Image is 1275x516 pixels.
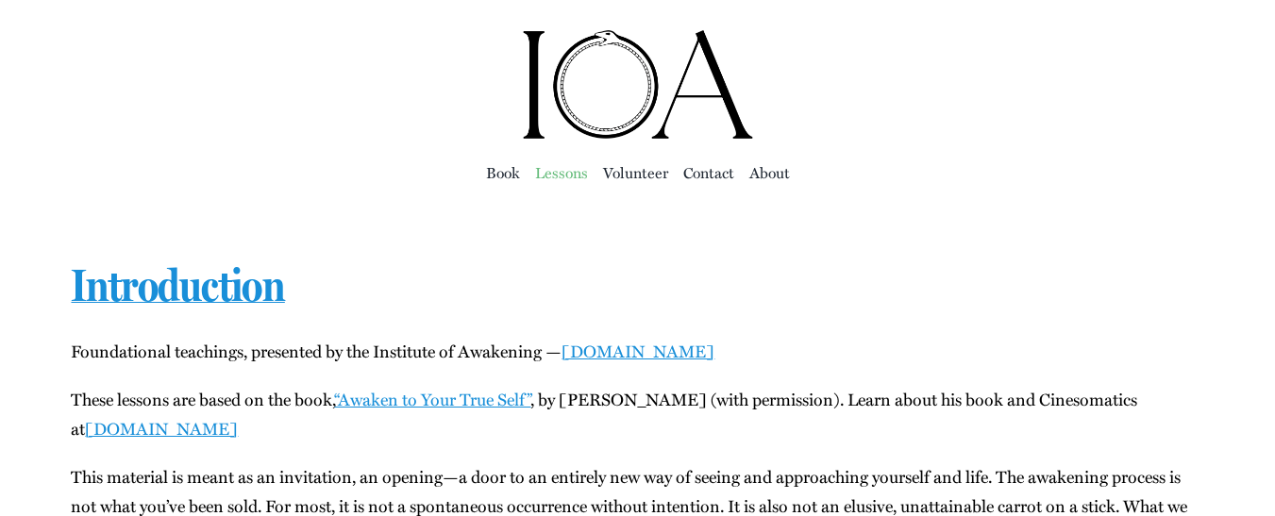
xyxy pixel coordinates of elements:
a: “Awak­en to Your True Self” [334,387,530,411]
a: [DOMAIN_NAME] [85,416,238,441]
a: About [749,159,790,186]
a: ioa-logo [520,25,756,49]
a: Vol­un­teer [603,159,668,186]
a: Lessons [535,159,588,186]
a: Book [486,159,520,186]
a: Introduction [71,258,284,311]
a: Con­tact [683,159,734,186]
a: [DOMAIN_NAME] [562,339,714,363]
img: Institute of Awakening [520,28,756,141]
p: These lessons are based on the book, , by [PERSON_NAME] (with per­mis­sion). Learn about his book... [71,385,1203,443]
nav: Main [71,141,1203,202]
p: Foun­da­tion­al teach­ings, pre­sent­ed by the Insti­tute of Awak­en­ing — [71,337,1203,366]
